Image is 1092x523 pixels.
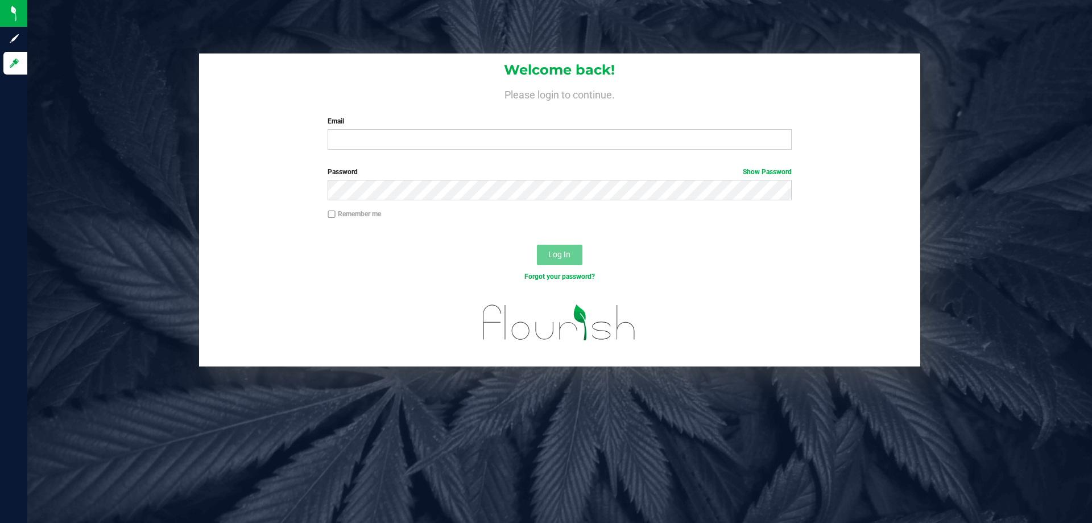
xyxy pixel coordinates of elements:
[328,168,358,176] span: Password
[537,245,582,265] button: Log In
[328,211,336,219] input: Remember me
[548,250,570,259] span: Log In
[328,116,791,126] label: Email
[199,87,920,100] h4: Please login to continue.
[9,33,20,44] inline-svg: Sign up
[199,63,920,77] h1: Welcome back!
[469,294,650,352] img: flourish_logo.svg
[524,273,595,281] a: Forgot your password?
[328,209,381,219] label: Remember me
[9,57,20,69] inline-svg: Log in
[743,168,792,176] a: Show Password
